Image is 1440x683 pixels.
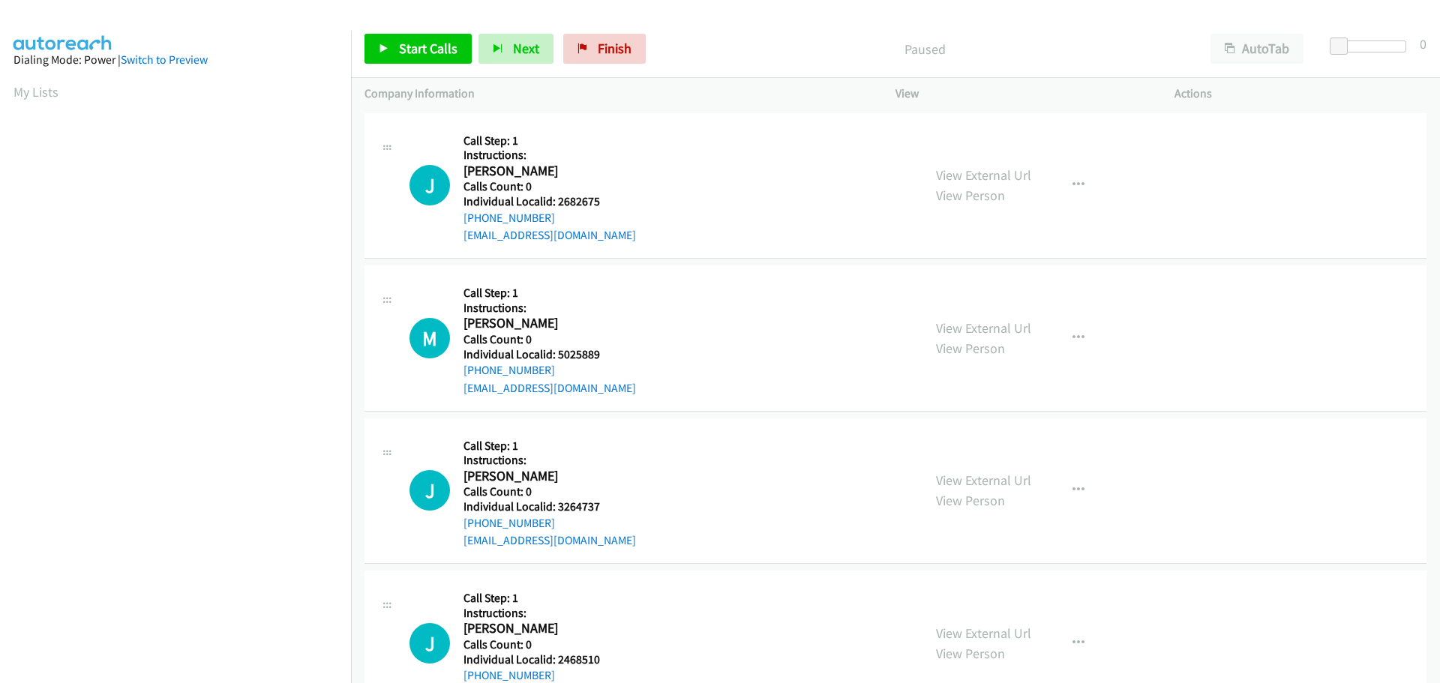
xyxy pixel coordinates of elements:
[409,318,450,358] div: The call is yet to be attempted
[513,40,539,57] span: Next
[364,85,868,103] p: Company Information
[478,34,553,64] button: Next
[399,40,457,57] span: Start Calls
[409,318,450,358] h1: M
[463,286,636,301] h5: Call Step: 1
[1420,34,1426,54] div: 0
[463,347,636,362] h5: Individual Localid: 5025889
[463,179,636,194] h5: Calls Count: 0
[463,332,636,347] h5: Calls Count: 0
[1174,85,1426,103] p: Actions
[463,516,555,530] a: [PHONE_NUMBER]
[463,533,636,547] a: [EMAIL_ADDRESS][DOMAIN_NAME]
[13,51,337,69] div: Dialing Mode: Power |
[409,165,450,205] h1: J
[463,148,636,163] h5: Instructions:
[936,319,1031,337] a: View External Url
[463,363,555,377] a: [PHONE_NUMBER]
[563,34,646,64] a: Finish
[121,52,208,67] a: Switch to Preview
[936,187,1005,204] a: View Person
[936,340,1005,357] a: View Person
[936,492,1005,509] a: View Person
[936,625,1031,642] a: View External Url
[463,163,616,180] h2: [PERSON_NAME]
[463,484,636,499] h5: Calls Count: 0
[364,34,472,64] a: Start Calls
[1210,34,1303,64] button: AutoTab
[463,453,636,468] h5: Instructions:
[463,228,636,242] a: [EMAIL_ADDRESS][DOMAIN_NAME]
[409,470,450,511] h1: J
[463,620,616,637] h2: [PERSON_NAME]
[409,623,450,664] h1: J
[409,623,450,664] div: The call is yet to be attempted
[463,315,616,332] h2: [PERSON_NAME]
[936,166,1031,184] a: View External Url
[13,83,58,100] a: My Lists
[463,668,555,682] a: [PHONE_NUMBER]
[463,439,636,454] h5: Call Step: 1
[463,211,555,225] a: [PHONE_NUMBER]
[936,645,1005,662] a: View Person
[409,470,450,511] div: The call is yet to be attempted
[463,652,636,667] h5: Individual Localid: 2468510
[463,591,636,606] h5: Call Step: 1
[463,133,636,148] h5: Call Step: 1
[409,165,450,205] div: The call is yet to be attempted
[463,606,636,621] h5: Instructions:
[936,472,1031,489] a: View External Url
[463,499,636,514] h5: Individual Localid: 3264737
[463,468,616,485] h2: [PERSON_NAME]
[463,637,636,652] h5: Calls Count: 0
[895,85,1147,103] p: View
[463,194,636,209] h5: Individual Localid: 2682675
[463,301,636,316] h5: Instructions:
[666,39,1183,59] p: Paused
[463,381,636,395] a: [EMAIL_ADDRESS][DOMAIN_NAME]
[598,40,631,57] span: Finish
[1337,40,1406,52] div: Delay between calls (in seconds)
